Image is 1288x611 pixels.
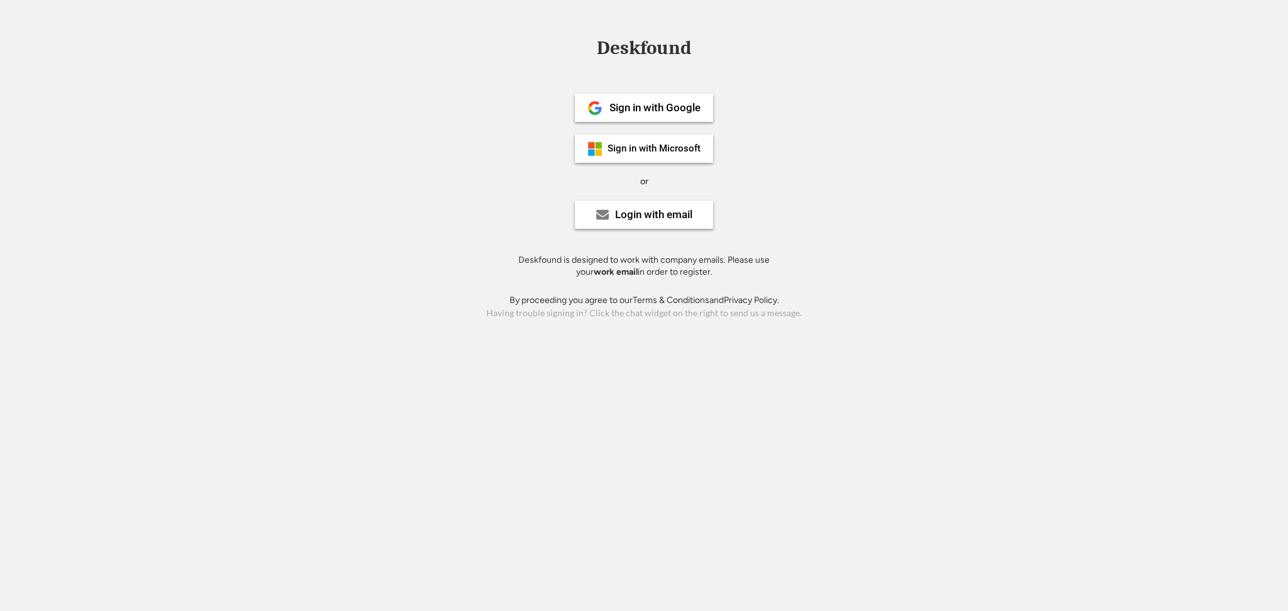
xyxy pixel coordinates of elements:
img: 1024px-Google__G__Logo.svg.png [587,101,603,116]
div: Deskfound [591,38,697,58]
div: or [640,175,648,188]
img: ms-symbollockup_mssymbol_19.png [587,141,603,157]
a: Terms & Conditions [633,295,709,305]
a: Privacy Policy. [724,295,779,305]
div: Login with email [615,209,692,220]
div: Sign in with Microsoft [608,144,701,153]
strong: work email [594,267,638,277]
div: Deskfound is designed to work with company emails. Please use your in order to register. [503,254,785,278]
div: By proceeding you agree to our and [510,294,779,307]
div: Sign in with Google [609,102,701,113]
